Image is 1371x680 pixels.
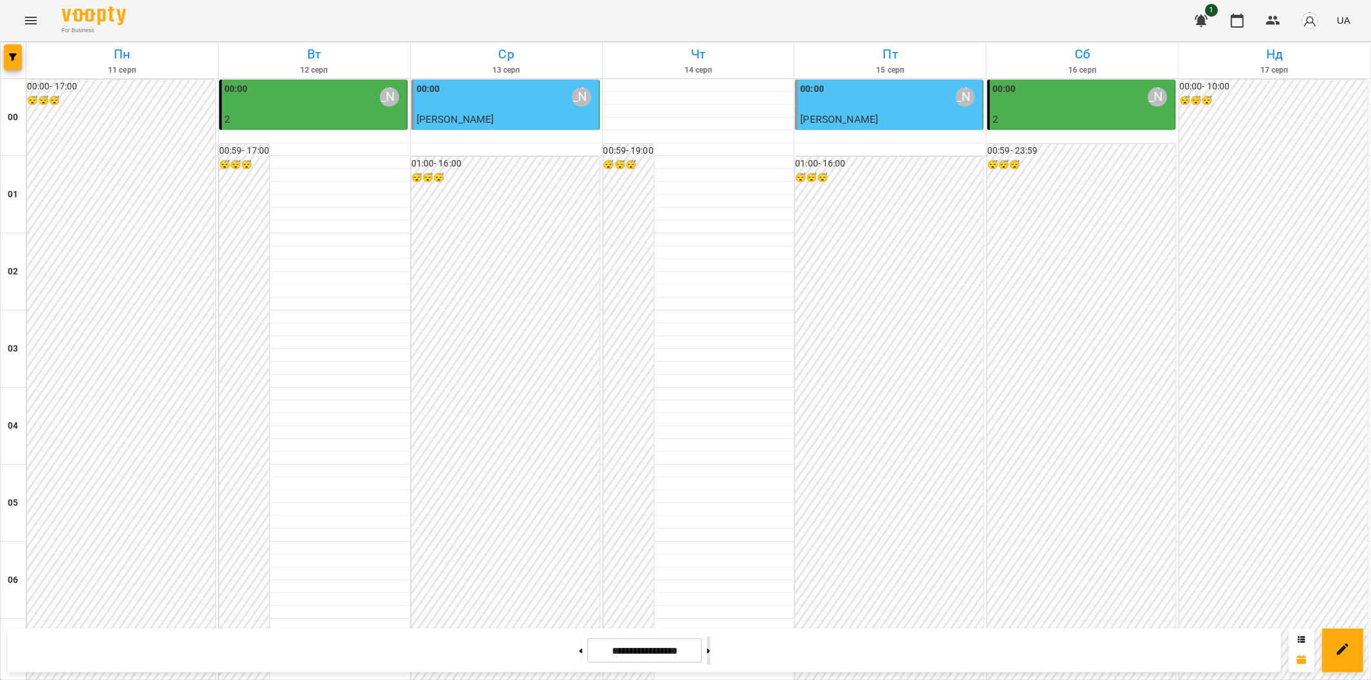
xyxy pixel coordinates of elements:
[224,112,404,127] p: 2
[8,111,18,125] h6: 00
[27,80,215,94] h6: 00:00 - 17:00
[15,5,46,36] button: Menu
[28,64,216,76] h6: 11 серп
[800,82,824,96] label: 00:00
[417,127,596,143] p: індивід шч 45 хв
[1148,87,1167,107] div: Олійник Валентин
[8,342,18,356] h6: 03
[800,113,878,125] span: [PERSON_NAME]
[605,64,793,76] h6: 14 серп
[1332,8,1356,32] button: UA
[413,64,600,76] h6: 13 серп
[1179,94,1368,108] h6: 😴😴😴
[411,157,600,171] h6: 01:00 - 16:00
[219,144,269,158] h6: 00:59 - 17:00
[8,188,18,202] h6: 01
[992,82,1016,96] label: 00:00
[795,157,983,171] h6: 01:00 - 16:00
[1179,80,1368,94] h6: 00:00 - 10:00
[220,64,408,76] h6: 12 серп
[417,113,494,125] span: [PERSON_NAME]
[989,64,1176,76] h6: 16 серп
[1205,4,1218,17] span: 1
[1301,12,1319,30] img: avatar_s.png
[604,158,654,172] h6: 😴😴😴
[1337,13,1350,27] span: UA
[417,82,440,96] label: 00:00
[992,112,1172,127] p: 2
[605,44,793,64] h6: Чт
[62,6,126,25] img: Voopty Logo
[8,573,18,587] h6: 06
[380,87,399,107] div: Олійник Валентин
[956,87,975,107] div: Олійник Валентин
[572,87,591,107] div: Олійник Валентин
[1181,64,1368,76] h6: 17 серп
[28,44,216,64] h6: Пн
[8,419,18,433] h6: 04
[992,127,1172,143] p: парне шч 45 хв (парне_Катериняк)
[413,44,600,64] h6: Ср
[989,44,1176,64] h6: Сб
[62,26,126,35] span: For Business
[800,127,980,143] p: індивід шч 45 хв
[987,158,1176,172] h6: 😴😴😴
[220,44,408,64] h6: Вт
[796,64,984,76] h6: 15 серп
[795,171,983,185] h6: 😴😴😴
[224,127,404,143] p: парне шч 45 хв (парне_Катериняк)
[27,94,215,108] h6: 😴😴😴
[224,82,248,96] label: 00:00
[604,144,654,158] h6: 00:59 - 19:00
[411,171,600,185] h6: 😴😴😴
[8,265,18,279] h6: 02
[796,44,984,64] h6: Пт
[219,158,269,172] h6: 😴😴😴
[8,496,18,510] h6: 05
[987,144,1176,158] h6: 00:59 - 23:59
[1181,44,1368,64] h6: Нд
